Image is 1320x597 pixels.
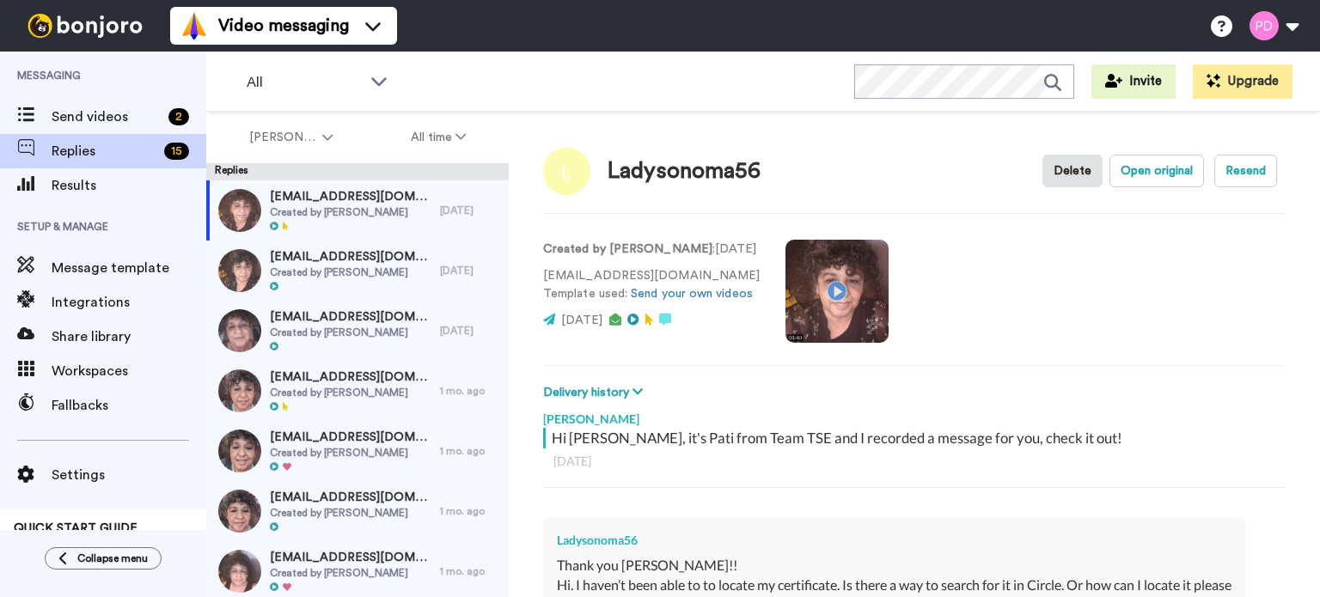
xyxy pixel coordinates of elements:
span: Created by [PERSON_NAME] [270,205,431,219]
button: Upgrade [1193,64,1292,99]
span: [EMAIL_ADDRESS][DOMAIN_NAME] [270,248,431,265]
span: Share library [52,326,206,347]
span: All [247,72,362,93]
strong: Created by [PERSON_NAME] [543,243,712,255]
button: Invite [1091,64,1176,99]
span: [EMAIL_ADDRESS][DOMAIN_NAME] [270,188,431,205]
div: 1 mo. ago [440,444,500,458]
span: Send videos [52,107,162,127]
a: [EMAIL_ADDRESS][DOMAIN_NAME]Created by [PERSON_NAME]1 mo. ago [206,481,509,541]
a: [EMAIL_ADDRESS][DOMAIN_NAME]Created by [PERSON_NAME][DATE] [206,301,509,361]
button: Delivery history [543,383,648,402]
div: [PERSON_NAME] [543,402,1286,428]
span: Workspaces [52,361,206,381]
p: : [DATE] [543,241,760,259]
div: Ladysonoma56 [608,159,761,184]
span: [EMAIL_ADDRESS][DOMAIN_NAME] [270,489,431,506]
img: 9c337f0f-bde7-41c0-ad8b-ea59016039de-thumb.jpg [218,189,261,232]
a: [EMAIL_ADDRESS][DOMAIN_NAME]Created by [PERSON_NAME]1 mo. ago [206,361,509,421]
button: [PERSON_NAME] [210,122,372,153]
span: [DATE] [561,314,602,326]
span: [EMAIL_ADDRESS][DOMAIN_NAME] [270,308,431,326]
span: Created by [PERSON_NAME] [270,326,431,339]
button: Open original [1109,155,1204,187]
img: c7f835fd-6669-43c8-b785-674e8f42e213-thumb.jpg [218,550,261,593]
span: [EMAIL_ADDRESS][DOMAIN_NAME] [270,549,431,566]
span: [PERSON_NAME] [249,129,319,146]
img: e0bf3a6b-fa9e-4119-9d90-30f32df7c5fb-thumb.jpg [218,369,261,412]
div: Thank you [PERSON_NAME]!! [557,556,1231,576]
div: 1 mo. ago [440,504,500,518]
span: Created by [PERSON_NAME] [270,265,431,279]
img: 79e0e469-37e6-4f62-93a4-25eb4704f35f-thumb.jpg [218,490,261,533]
img: d4695acf-e5bb-40f6-a370-2a144e15ae2c-thumb.jpg [218,309,261,352]
img: 6cafcf02-b60a-4505-a94a-ba3d3d93d020-thumb.jpg [218,249,261,292]
span: [EMAIL_ADDRESS][DOMAIN_NAME] [270,429,431,446]
img: Image of Ladysonoma56 [543,148,590,195]
a: [EMAIL_ADDRESS][DOMAIN_NAME]Created by [PERSON_NAME][DATE] [206,180,509,241]
span: Results [52,175,206,196]
div: Hi [PERSON_NAME], it's Pati from Team TSE and I recorded a message for you, check it out! [552,428,1281,448]
div: 2 [168,108,189,125]
span: [EMAIL_ADDRESS][DOMAIN_NAME] [270,369,431,386]
img: d428862f-77af-4312-b6ba-d74dca7fce7e-thumb.jpg [218,429,261,472]
div: 1 mo. ago [440,564,500,578]
img: vm-color.svg [180,12,208,40]
span: Created by [PERSON_NAME] [270,566,431,580]
div: Replies [206,163,509,180]
span: Created by [PERSON_NAME] [270,386,431,399]
span: Video messaging [218,14,349,38]
div: [DATE] [440,204,500,217]
a: [EMAIL_ADDRESS][DOMAIN_NAME]Created by [PERSON_NAME]1 mo. ago [206,421,509,481]
p: [EMAIL_ADDRESS][DOMAIN_NAME] Template used: [543,267,760,303]
img: bj-logo-header-white.svg [21,14,150,38]
a: Send your own videos [631,288,753,300]
div: 15 [164,143,189,160]
span: Created by [PERSON_NAME] [270,446,431,460]
button: Resend [1214,155,1277,187]
button: Delete [1042,155,1103,187]
div: [DATE] [440,264,500,277]
span: Replies [52,141,157,161]
button: All time [372,122,506,153]
span: Integrations [52,292,206,313]
div: 1 mo. ago [440,384,500,398]
span: Collapse menu [77,551,148,565]
div: [DATE] [553,453,1275,470]
button: Collapse menu [45,547,162,570]
div: Ladysonoma56 [557,532,1231,549]
a: [EMAIL_ADDRESS][DOMAIN_NAME]Created by [PERSON_NAME][DATE] [206,241,509,301]
div: [DATE] [440,324,500,338]
span: Settings [52,465,206,485]
span: Message template [52,258,206,278]
span: QUICK START GUIDE [14,522,137,534]
span: Fallbacks [52,395,206,416]
div: Hi. I haven’t been able to to locate my certificate. Is there a way to search for it in Circle. O... [557,576,1231,595]
span: Created by [PERSON_NAME] [270,506,431,520]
